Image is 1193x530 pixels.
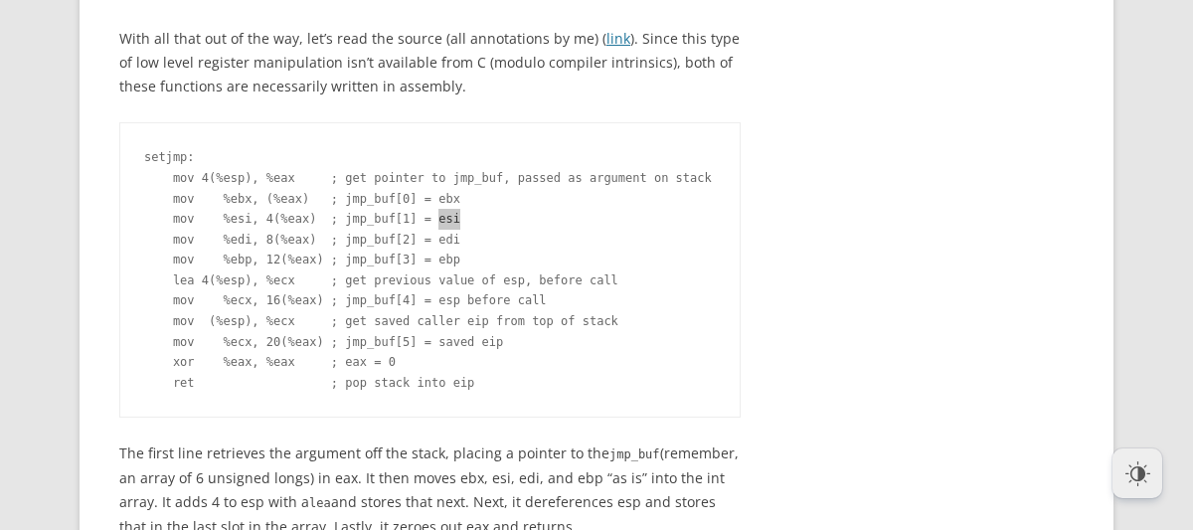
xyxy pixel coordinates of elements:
[606,29,630,48] a: link
[119,27,741,98] p: With all that out of the way, let’s read the source (all annotations by me) ( ). Since this type ...
[309,496,331,510] code: lea
[119,122,741,418] pre: setjmp: mov 4(%esp), %eax ; get pointer to jmp_buf, passed as argument on stack mov %ebx, (%eax) ...
[609,447,660,461] code: jmp_buf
